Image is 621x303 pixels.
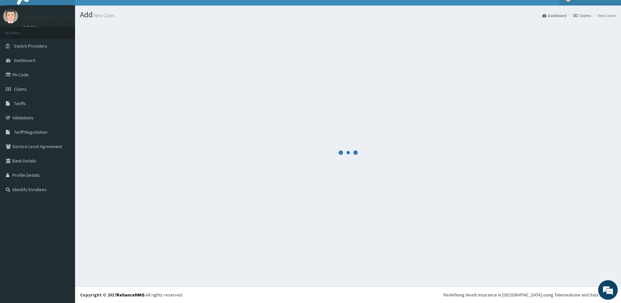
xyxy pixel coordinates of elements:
[80,10,616,19] h1: Add
[14,43,47,49] span: Switch Providers
[75,286,621,303] footer: All rights reserved.
[338,143,358,162] svg: audio-loading
[116,292,145,298] a: RelianceHMO
[107,3,123,19] div: Minimize live chat window
[542,13,567,18] a: Dashboard
[592,13,616,18] li: New Claim
[23,25,39,29] a: Online
[443,292,616,298] div: Redefining Heath Insurance in [GEOGRAPHIC_DATA] using Telemedicine and Data Science!
[80,292,146,298] strong: Copyright © 2017 .
[14,57,35,63] span: Dashboard
[573,13,591,18] a: Claims
[12,33,26,49] img: d_794563401_company_1708531726252_794563401
[3,178,124,201] textarea: Type your message and hit 'Enter'
[14,100,26,106] span: Tariffs
[93,13,115,18] small: New Claim
[14,129,47,135] span: Tariff Negotiation
[14,86,27,92] span: Claims
[38,82,90,148] span: We're online!
[23,16,77,22] p: [GEOGRAPHIC_DATA]
[3,9,18,23] img: User Image
[34,37,110,45] div: Chat with us now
